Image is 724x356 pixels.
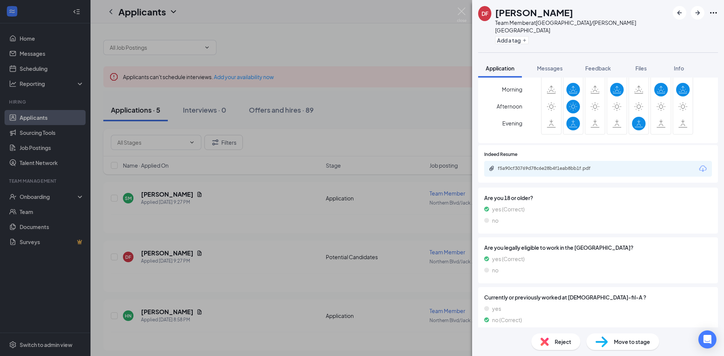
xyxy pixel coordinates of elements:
span: Feedback [585,65,611,72]
a: Paperclipf5a90cf30769d78c6e28b4f1eab8bb1f.pdf [489,165,611,173]
svg: Download [698,164,707,173]
div: DF [482,10,488,17]
span: Move to stage [614,338,650,346]
span: yes (Correct) [492,205,525,213]
span: Messages [537,65,563,72]
span: Are you legally eligible to work in the [GEOGRAPHIC_DATA]? [484,243,712,252]
div: Team Member at [GEOGRAPHIC_DATA]/[PERSON_NAME][GEOGRAPHIC_DATA] [495,19,669,34]
div: Open Intercom Messenger [698,330,716,348]
button: ArrowRight [691,6,704,20]
span: Afternoon [497,99,522,113]
span: no [492,216,499,225]
span: no (Correct) [492,316,522,324]
svg: Ellipses [709,8,718,17]
div: f5a90cf30769d78c6e28b4f1eab8bb1f.pdf [498,165,603,171]
span: Evening [502,116,522,130]
span: Indeed Resume [484,151,517,158]
svg: Plus [522,38,527,43]
span: Are you 18 or older? [484,194,712,202]
svg: ArrowLeftNew [675,8,684,17]
button: ArrowLeftNew [673,6,686,20]
h1: [PERSON_NAME] [495,6,573,19]
span: Application [486,65,514,72]
span: no [492,266,499,274]
span: Currently or previously worked at [DEMOGRAPHIC_DATA]-fil-A ? [484,293,712,301]
svg: Paperclip [489,165,495,171]
span: yes [492,304,501,313]
svg: ArrowRight [693,8,702,17]
button: PlusAdd a tag [495,36,529,44]
span: Morning [502,83,522,96]
span: Reject [555,338,571,346]
span: Info [674,65,684,72]
span: yes (Correct) [492,255,525,263]
span: Files [635,65,647,72]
